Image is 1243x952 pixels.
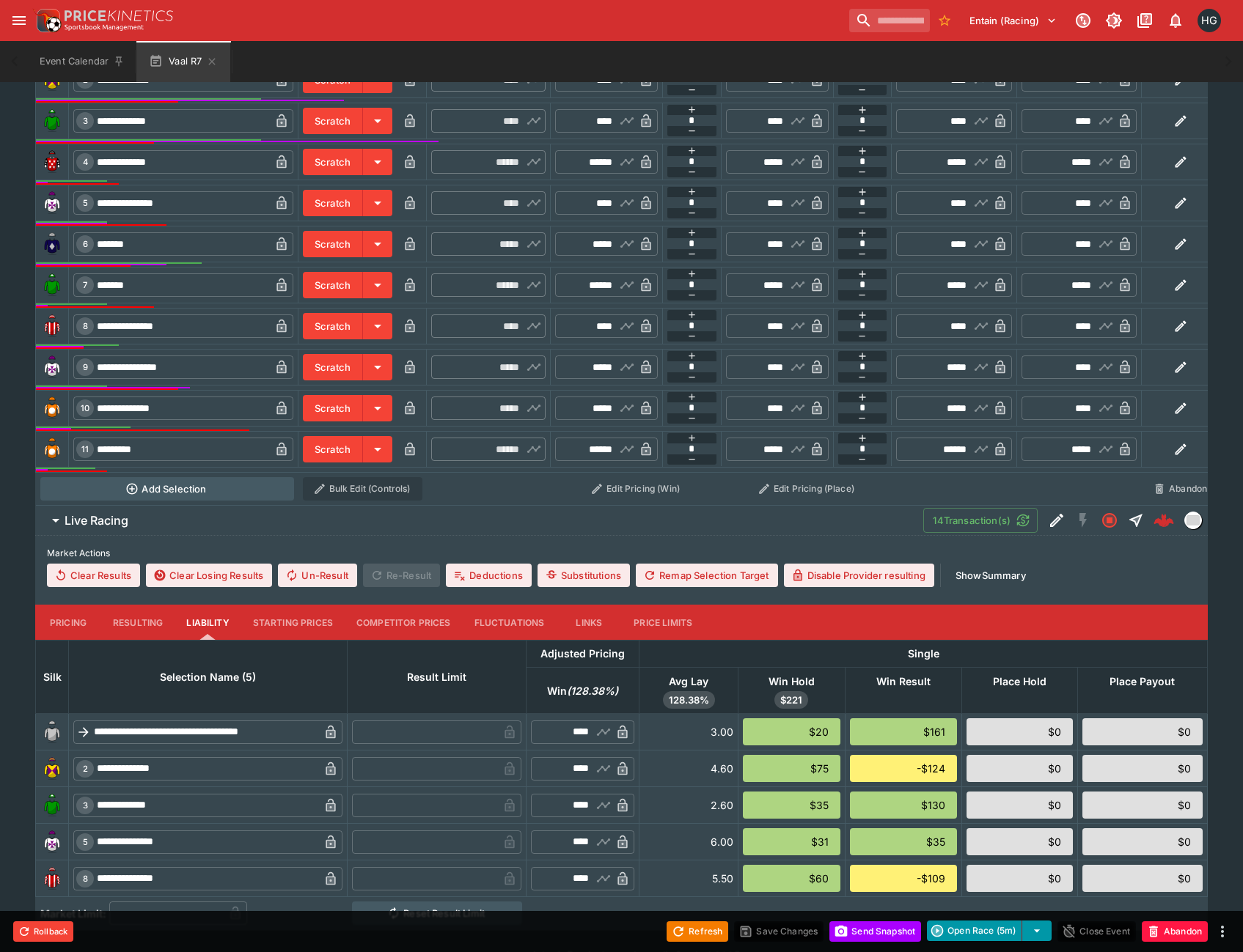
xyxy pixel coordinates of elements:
[1154,510,1174,531] img: logo-cerberus--red.svg
[40,720,64,744] img: blank-silk.png
[667,921,728,942] button: Refresh
[1082,755,1203,782] div: $0
[743,718,840,745] div: $20
[860,673,947,690] span: Win Result
[463,605,557,640] button: Fluctuations
[653,673,725,690] span: Avg Lay
[144,668,272,686] span: Selection Name (5)
[80,280,90,290] span: 7
[1154,510,1174,531] div: 06c7a35d-1d4b-4777-877b-3fa67d97c175
[743,792,840,819] div: $35
[743,828,840,855] div: $31
[35,605,101,640] button: Pricing
[345,605,463,640] button: Competitor Prices
[967,718,1073,745] div: $0
[40,150,64,174] img: runner 4
[538,564,630,587] button: Substitutions
[80,874,91,884] span: 8
[78,444,92,454] span: 11
[829,921,921,942] button: Send Snapshot
[977,673,1063,690] span: Place Hold
[278,564,356,587] button: Un-Result
[663,693,715,708] span: 128.38%
[348,641,527,714] th: Result Limit
[40,906,106,921] h3: Market Limit:
[1149,506,1178,535] a: 06c7a35d-1d4b-4777-877b-3fa67d97c175
[743,865,840,892] div: $60
[1082,828,1203,855] div: $0
[303,436,363,462] button: Scratch
[65,10,173,21] img: PriceKinetics
[967,755,1073,782] div: $0
[774,693,808,708] span: $221
[352,901,522,925] button: Reset Result Limit
[13,921,73,942] button: Rollback
[636,564,778,587] button: Remap Selection Target
[40,830,64,854] img: runner 5
[303,231,363,257] button: Scratch
[1132,7,1158,34] button: Documentation
[1123,507,1149,534] button: Straight
[40,109,64,133] img: runner 3
[40,438,64,461] img: runner 11
[40,314,64,338] img: runner 8
[644,797,733,813] div: 2.60
[1193,4,1225,37] button: Hamish Gooch
[743,755,840,782] div: $75
[80,321,91,331] span: 8
[146,564,272,587] button: Clear Losing Results
[967,828,1073,855] div: $0
[1101,7,1127,34] button: Toggle light/dark mode
[78,403,92,413] span: 10
[1044,507,1070,534] button: Edit Detail
[1198,9,1221,32] div: Hamish Gooch
[31,41,133,82] button: Event Calendar
[567,682,618,700] em: ( 128.38 %)
[40,191,64,215] img: runner 5
[80,116,91,126] span: 3
[1093,673,1191,690] span: Place Payout
[80,239,91,249] span: 6
[726,477,888,501] button: Edit Pricing (Place)
[47,542,1196,564] label: Market Actions
[644,871,733,886] div: 5.50
[556,605,622,640] button: Links
[303,190,363,216] button: Scratch
[65,24,144,31] img: Sportsbook Management
[947,564,1035,587] button: ShowSummary
[32,6,62,35] img: PriceKinetics Logo
[40,794,64,817] img: runner 3
[1070,507,1096,534] button: SGM Disabled
[1096,507,1123,534] button: Closed
[303,354,363,380] button: Scratch
[849,9,930,32] input: search
[303,272,363,298] button: Scratch
[36,641,69,714] th: Silk
[303,313,363,339] button: Scratch
[1214,923,1231,940] button: more
[47,564,140,587] button: Clear Results
[1101,512,1118,529] svg: Closed
[933,9,956,32] button: No Bookmarks
[1145,477,1216,501] button: Abandon
[1082,718,1203,745] div: $0
[175,605,241,640] button: Liability
[784,564,934,587] button: Disable Provider resulting
[1142,921,1208,942] button: Abandon
[850,792,957,819] div: $130
[1082,792,1203,819] div: $0
[303,395,363,421] button: Scratch
[1162,7,1189,34] button: Notifications
[923,508,1038,533] button: 14Transaction(s)
[303,477,422,501] button: Bulk Edit (Controls)
[967,792,1073,819] div: $0
[927,920,1022,941] button: Open Race (5m)
[527,641,639,668] th: Adjusted Pricing
[850,865,957,892] div: -$109
[1185,512,1201,528] img: liveracing
[303,149,363,175] button: Scratch
[35,506,923,535] button: Live Racing
[622,605,704,640] button: Price Limits
[80,837,91,847] span: 5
